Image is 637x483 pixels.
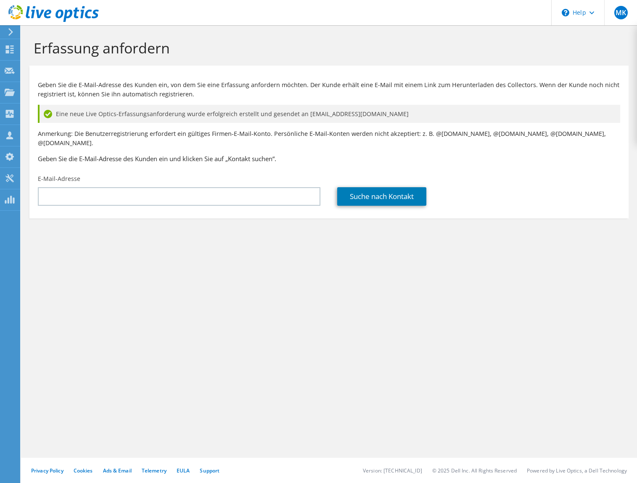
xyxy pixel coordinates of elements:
[337,187,426,206] a: Suche nach Kontakt
[38,80,620,99] p: Geben Sie die E-Mail-Adresse des Kunden ein, von dem Sie eine Erfassung anfordern möchten. Der Ku...
[177,467,190,474] a: EULA
[363,467,422,474] li: Version: [TECHNICAL_ID]
[74,467,93,474] a: Cookies
[432,467,517,474] li: © 2025 Dell Inc. All Rights Reserved
[34,39,620,57] h1: Erfassung anfordern
[562,9,569,16] svg: \n
[56,109,409,119] span: Eine neue Live Optics-Erfassungsanforderung wurde erfolgreich erstellt und gesendet an [EMAIL_ADD...
[614,6,628,19] span: MK
[38,129,620,148] p: Anmerkung: Die Benutzerregistrierung erfordert ein gültiges Firmen-E-Mail-Konto. Persönliche E-Ma...
[142,467,167,474] a: Telemetry
[103,467,132,474] a: Ads & Email
[527,467,627,474] li: Powered by Live Optics, a Dell Technology
[38,154,620,163] h3: Geben Sie die E-Mail-Adresse des Kunden ein und klicken Sie auf „Kontakt suchen“.
[31,467,63,474] a: Privacy Policy
[38,175,80,183] label: E-Mail-Adresse
[200,467,219,474] a: Support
